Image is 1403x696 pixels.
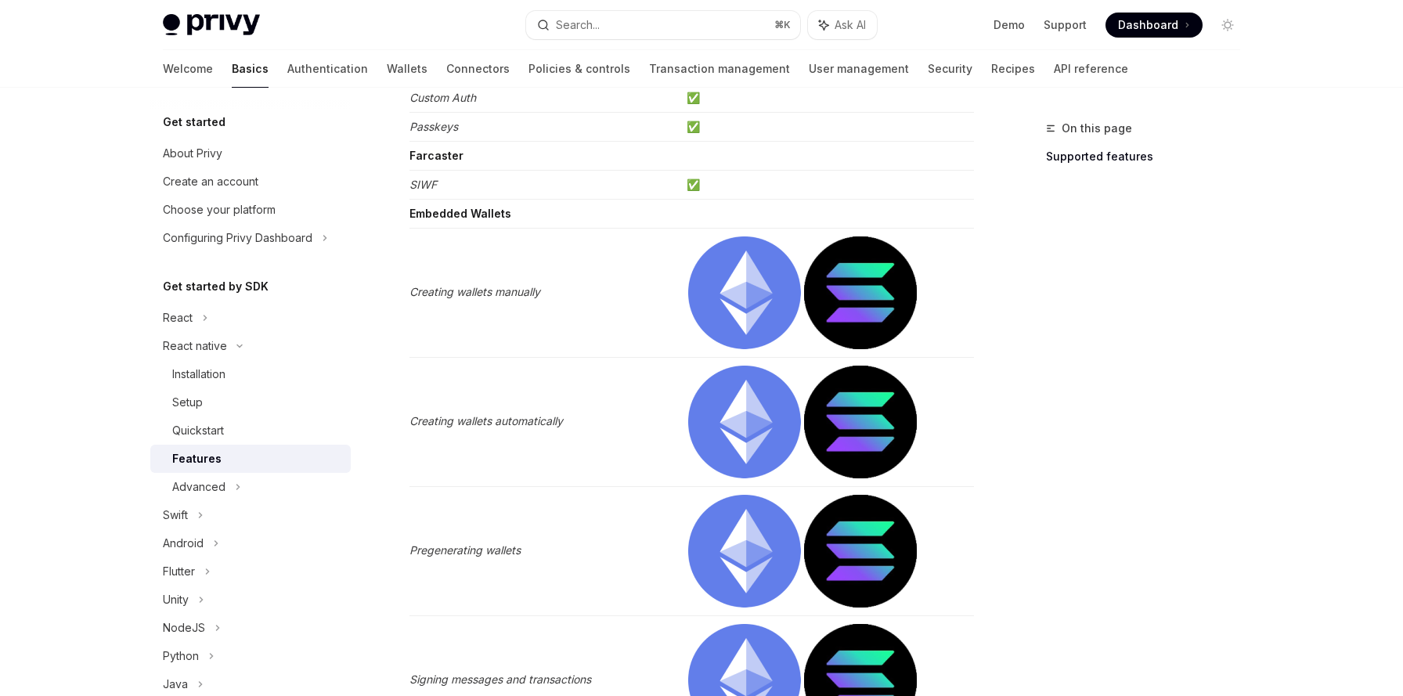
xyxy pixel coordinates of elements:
[163,618,205,637] div: NodeJS
[163,277,269,296] h5: Get started by SDK
[163,229,312,247] div: Configuring Privy Dashboard
[150,168,351,196] a: Create an account
[150,196,351,224] a: Choose your platform
[1046,144,1253,169] a: Supported features
[172,365,225,384] div: Installation
[1044,17,1087,33] a: Support
[163,562,195,581] div: Flutter
[446,50,510,88] a: Connectors
[163,144,222,163] div: About Privy
[649,50,790,88] a: Transaction management
[409,543,521,557] em: Pregenerating wallets
[528,50,630,88] a: Policies & controls
[994,17,1025,33] a: Demo
[387,50,427,88] a: Wallets
[409,120,458,133] em: Passkeys
[680,113,974,142] td: ✅
[808,11,877,39] button: Ask AI
[928,50,972,88] a: Security
[409,149,463,162] strong: Farcaster
[163,200,276,219] div: Choose your platform
[163,534,204,553] div: Android
[409,178,437,191] em: SIWF
[688,366,801,478] img: ethereum.png
[409,414,563,427] em: Creating wallets automatically
[556,16,600,34] div: Search...
[150,360,351,388] a: Installation
[172,393,203,412] div: Setup
[1054,50,1128,88] a: API reference
[150,445,351,473] a: Features
[172,478,225,496] div: Advanced
[163,506,188,525] div: Swift
[163,647,199,665] div: Python
[150,417,351,445] a: Quickstart
[774,19,791,31] span: ⌘ K
[163,113,225,132] h5: Get started
[172,421,224,440] div: Quickstart
[163,14,260,36] img: light logo
[804,495,917,608] img: solana.png
[804,366,917,478] img: solana.png
[804,236,917,349] img: solana.png
[409,673,591,686] em: Signing messages and transactions
[232,50,269,88] a: Basics
[172,449,222,468] div: Features
[163,308,193,327] div: React
[1215,13,1240,38] button: Toggle dark mode
[688,495,801,608] img: ethereum.png
[163,50,213,88] a: Welcome
[680,84,974,113] td: ✅
[150,139,351,168] a: About Privy
[1105,13,1203,38] a: Dashboard
[991,50,1035,88] a: Recipes
[163,172,258,191] div: Create an account
[150,388,351,417] a: Setup
[526,11,800,39] button: Search...⌘K
[287,50,368,88] a: Authentication
[835,17,866,33] span: Ask AI
[163,590,189,609] div: Unity
[163,337,227,355] div: React native
[688,236,801,349] img: ethereum.png
[809,50,909,88] a: User management
[1118,17,1178,33] span: Dashboard
[163,675,188,694] div: Java
[409,285,540,298] em: Creating wallets manually
[680,171,974,200] td: ✅
[1062,119,1132,138] span: On this page
[409,207,511,220] strong: Embedded Wallets
[409,91,476,104] em: Custom Auth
